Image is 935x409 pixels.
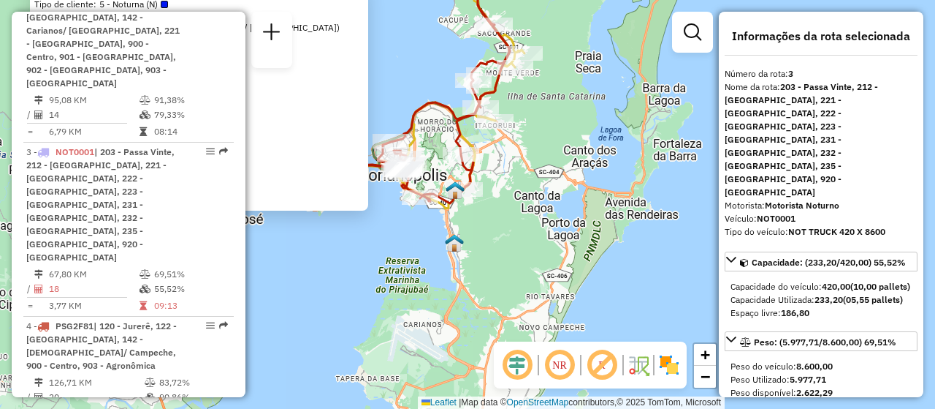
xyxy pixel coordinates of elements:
td: 3,77 KM [48,299,139,313]
td: 83,72% [159,375,228,390]
div: Endereço: [STREET_ADDRESS][PERSON_NAME] [34,10,364,22]
td: / [26,282,34,296]
span: Peso do veículo: [730,361,833,372]
strong: 8.600,00 [796,361,833,372]
div: Veículo: [725,212,917,225]
img: Fluxo de ruas [627,353,650,377]
i: % de utilização da cubagem [145,393,156,402]
strong: Motorista Noturno [765,200,839,211]
td: 6,79 KM [48,124,139,139]
td: 20 [48,390,144,405]
span: Peso: (5.977,71/8.600,00) 69,51% [754,337,896,348]
i: % de utilização do peso [140,96,150,105]
div: Peso disponível: [730,386,912,399]
td: / [26,108,34,122]
i: % de utilização do peso [145,378,156,387]
td: = [26,124,34,139]
span: Capacidade: (233,20/420,00) 55,52% [752,257,906,268]
img: Ilha Centro [446,181,465,200]
strong: NOT0001 [757,213,795,224]
span: 3 - [26,146,175,263]
span: Ocultar deslocamento [500,348,535,383]
i: Tempo total em rota [140,301,147,310]
strong: 3 [788,68,793,79]
a: Nova sessão e pesquisa [257,18,286,50]
a: Capacidade: (233,20/420,00) 55,52% [725,252,917,271]
td: 69,51% [153,267,227,282]
span: | [459,397,461,408]
h4: Informações da rota selecionada [725,29,917,43]
strong: 203 - Passa Vinte, 212 - [GEOGRAPHIC_DATA], 221 - [GEOGRAPHIC_DATA], 222 - [GEOGRAPHIC_DATA], 223... [725,81,878,198]
strong: 420,00 [822,281,850,292]
td: 18 [48,282,139,296]
div: Capacidade Utilizada: [730,293,912,307]
div: Tipo do veículo: [725,225,917,239]
strong: 233,20 [814,294,843,305]
span: + [701,345,710,364]
i: Total de Atividades [34,110,43,119]
strong: (10,00 pallets) [850,281,910,292]
i: Total de Atividades [34,393,43,402]
i: Tempo total em rota [140,127,147,136]
span: PSG2F81 [56,320,93,331]
strong: 186,80 [781,307,809,318]
div: Número da rota: [725,67,917,80]
i: % de utilização da cubagem [140,285,150,293]
td: 90,86% [159,390,228,405]
td: 55,52% [153,282,227,296]
em: Opções [206,147,215,156]
a: Leaflet [421,397,457,408]
span: | 203 - Passa Vinte, 212 - [GEOGRAPHIC_DATA], 221 - [GEOGRAPHIC_DATA], 222 - [GEOGRAPHIC_DATA], 2... [26,146,175,263]
strong: NOT TRUCK 420 X 8600 [788,226,885,237]
td: 14 [48,108,139,122]
strong: 2.622,29 [796,387,833,398]
a: Zoom in [694,344,716,366]
div: Espaço livre: [730,307,912,320]
td: = [26,299,34,313]
a: OpenStreetMap [507,397,569,408]
td: 126,71 KM [48,375,144,390]
a: Exibir filtros [678,18,707,47]
span: Exibir rótulo [584,348,619,383]
span: Ocultar NR [542,348,577,383]
i: % de utilização do peso [140,270,150,279]
div: Motorista: [725,199,917,212]
i: % de utilização da cubagem [140,110,150,119]
div: Nome da rota: [725,80,917,199]
img: FAD - Pirajubae [445,233,464,252]
span: − [701,367,710,386]
i: Distância Total [34,96,43,105]
strong: 5.977,71 [790,374,826,385]
div: Capacidade do veículo: [730,280,912,293]
td: 95,08 KM [48,93,139,108]
td: 91,38% [153,93,227,108]
i: Distância Total [34,270,43,279]
span: | 120 - Jurerê, 122 - [GEOGRAPHIC_DATA], 142 - [DEMOGRAPHIC_DATA]/ Campeche, 900 - Centro, 903 - ... [26,320,177,371]
td: 79,33% [153,108,227,122]
td: 67,80 KM [48,267,139,282]
div: Peso Utilizado: [730,373,912,386]
strong: (05,55 pallets) [843,294,903,305]
em: Rota exportada [219,147,228,156]
div: Map data © contributors,© 2025 TomTom, Microsoft [418,397,725,409]
i: Distância Total [34,378,43,387]
div: Peso: (5.977,71/8.600,00) 69,51% [725,354,917,405]
span: NOT0001 [56,146,94,157]
i: Total de Atividades [34,285,43,293]
div: Capacidade: (233,20/420,00) 55,52% [725,274,917,326]
a: Peso: (5.977,71/8.600,00) 69,51% [725,331,917,351]
span: 4 - [26,320,177,371]
a: Zoom out [694,366,716,388]
em: Rota exportada [219,321,228,330]
td: / [26,390,34,405]
em: Opções [206,321,215,330]
img: Exibir/Ocultar setores [657,353,681,377]
td: 09:13 [153,299,227,313]
td: 08:14 [153,124,227,139]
